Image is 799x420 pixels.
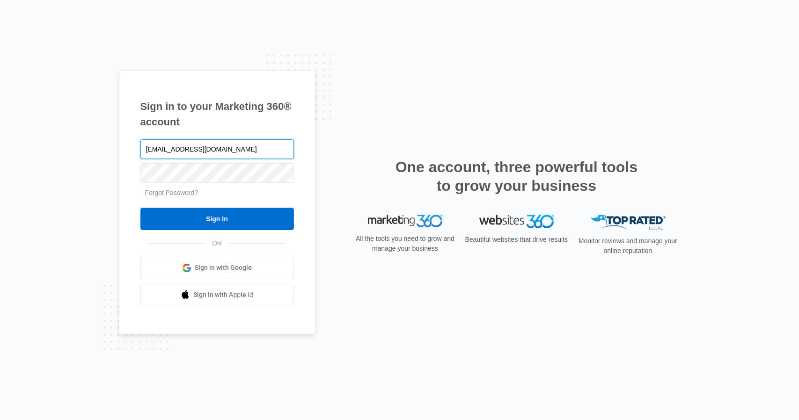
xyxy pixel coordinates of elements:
h2: One account, three powerful tools to grow your business [393,158,641,195]
p: Beautiful websites that drive results [464,235,569,245]
p: Monitor reviews and manage your online reputation [576,236,681,256]
img: Marketing 360 [368,215,443,228]
input: Email [140,139,294,159]
img: Websites 360 [479,215,554,228]
span: Sign in with Apple Id [193,290,253,300]
a: Sign in with Apple Id [140,284,294,306]
a: Sign in with Google [140,257,294,279]
a: Forgot Password? [145,189,198,196]
img: Top Rated Local [591,215,666,230]
h1: Sign in to your Marketing 360® account [140,99,294,130]
span: Sign in with Google [195,263,252,273]
p: All the tools you need to grow and manage your business [353,234,458,253]
input: Sign In [140,208,294,230]
span: OR [205,239,228,248]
